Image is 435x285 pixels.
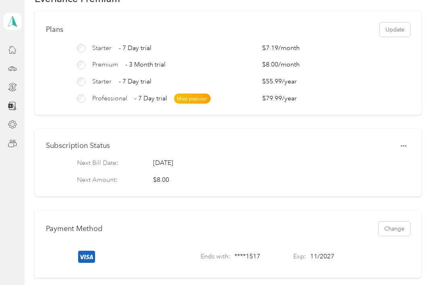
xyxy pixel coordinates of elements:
span: Professional [92,94,127,104]
span: Starter [92,77,112,87]
span: - 7 Day trial [119,44,151,53]
span: - 7 Day trial [135,94,167,104]
div: $8.00 [153,175,169,185]
span: Starter [92,44,112,53]
p: Next Amount: [77,175,139,185]
h1: Payment Method [46,225,103,233]
span: $79.99 / year [262,94,307,104]
span: $8.00 / month [262,60,307,70]
span: [DATE] [153,158,173,168]
h1: Plans [46,25,63,34]
iframe: Everlance-gr Chat Button Frame [390,240,435,285]
button: Change [379,222,410,236]
span: - 7 Day trial [119,77,151,87]
span: $55.99 / year [262,77,307,87]
span: - 3 Month trial [125,60,166,70]
span: Most popular [174,94,211,104]
span: Premium [92,60,118,70]
p: 11 / 2027 [310,252,334,262]
p: Exp: [293,252,306,262]
button: Update [380,23,410,37]
h1: Subscription Status [46,141,110,150]
p: Next Bill Date: [77,158,139,168]
p: Ends with: [201,252,230,262]
span: $7.19 / month [262,44,307,53]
